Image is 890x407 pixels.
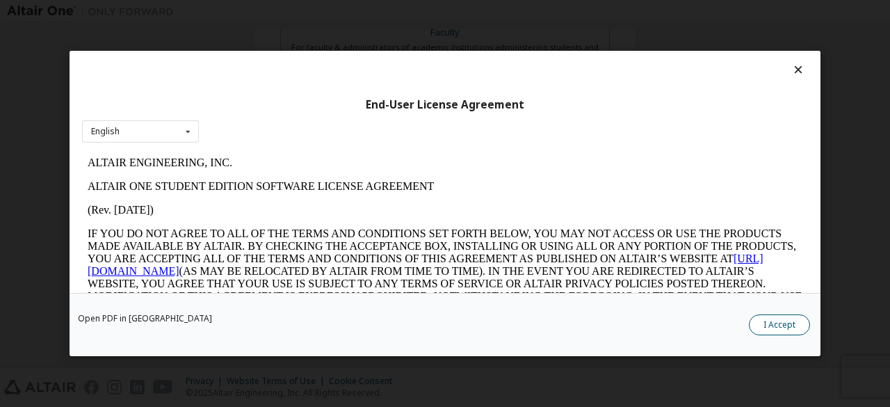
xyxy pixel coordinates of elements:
p: (Rev. [DATE]) [6,53,720,65]
p: ALTAIR ONE STUDENT EDITION SOFTWARE LICENSE AGREEMENT [6,29,720,42]
button: I Accept [749,314,810,335]
p: IF YOU DO NOT AGREE TO ALL OF THE TERMS AND CONDITIONS SET FORTH BELOW, YOU MAY NOT ACCESS OR USE... [6,77,720,177]
a: Open PDF in [GEOGRAPHIC_DATA] [78,314,212,323]
div: English [91,127,120,136]
div: End-User License Agreement [82,98,808,112]
p: ALTAIR ENGINEERING, INC. [6,6,720,18]
a: [URL][DOMAIN_NAME] [6,102,681,126]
